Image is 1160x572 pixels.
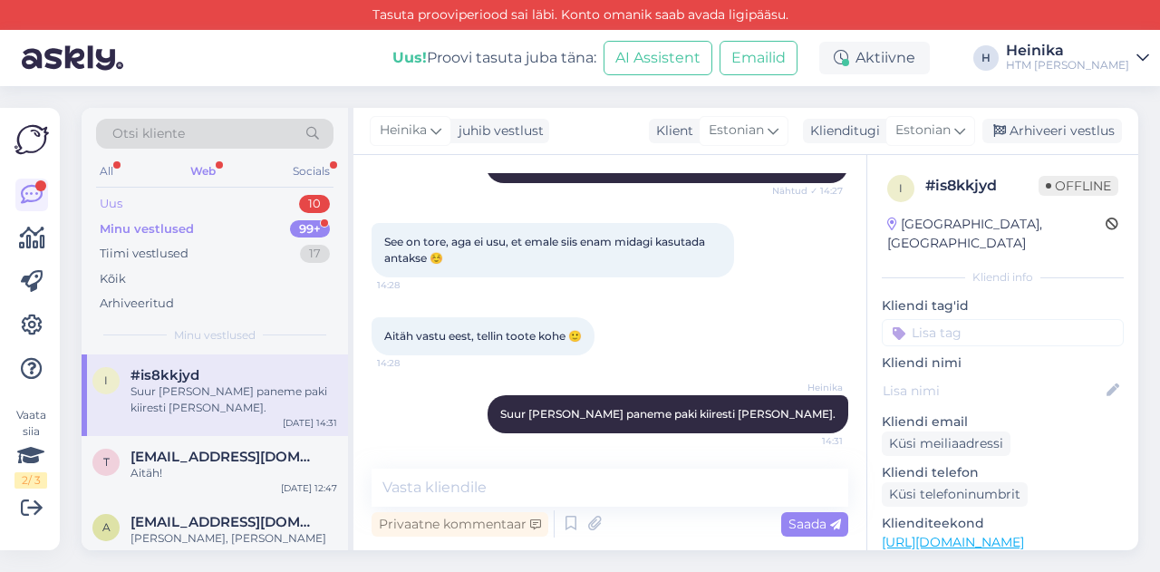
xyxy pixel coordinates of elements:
div: Kõik [100,270,126,288]
div: # is8kkjyd [925,175,1039,197]
span: tanjaelken@gmail.com [130,449,319,465]
input: Lisa nimi [883,381,1103,401]
span: Heinika [380,121,427,141]
div: Küsi meiliaadressi [882,431,1010,456]
div: Uus [100,195,122,213]
span: Estonian [895,121,951,141]
div: 17 [300,245,330,263]
div: Minu vestlused [100,220,194,238]
span: annika.oisnurm@gmail.com [130,514,319,530]
span: 14:31 [775,434,843,448]
div: Küsi telefoninumbrit [882,482,1028,507]
div: Arhiveeri vestlus [982,119,1122,143]
div: Web [187,160,219,183]
span: Minu vestlused [174,327,256,344]
b: Uus! [392,49,427,66]
div: All [96,160,117,183]
span: i [104,373,108,387]
span: i [899,181,903,195]
div: Heinika [1006,44,1129,58]
div: 99+ [290,220,330,238]
button: AI Assistent [604,41,712,75]
p: Klienditeekond [882,514,1124,533]
span: t [103,455,110,469]
div: Kliendi info [882,269,1124,286]
span: #is8kkjyd [130,367,199,383]
div: juhib vestlust [451,121,544,141]
div: Aitäh! [130,465,337,481]
div: H [973,45,999,71]
div: Suur [PERSON_NAME] paneme paki kiiresti [PERSON_NAME]. [130,383,337,416]
p: Kliendi telefon [882,463,1124,482]
span: Nähtud ✓ 14:27 [772,184,843,198]
span: Heinika [775,381,843,394]
span: a [102,520,111,534]
div: Tiimi vestlused [100,245,188,263]
input: Lisa tag [882,319,1124,346]
div: Klienditugi [803,121,880,141]
div: Proovi tasuta juba täna: [392,47,596,69]
div: Socials [289,160,333,183]
span: Estonian [709,121,764,141]
div: Aktiivne [819,42,930,74]
span: Otsi kliente [112,124,185,143]
span: Saada [788,516,841,532]
a: [URL][DOMAIN_NAME] [882,534,1024,550]
span: See on tore, aga ei usu, et emale siis enam midagi kasutada antakse ☺️ [384,235,708,265]
div: Privaatne kommentaar [372,512,548,537]
img: Askly Logo [14,122,49,157]
span: Aitäh vastu eest, tellin toote kohe 🙂 [384,329,582,343]
div: [DATE] 12:47 [281,481,337,495]
span: 14:28 [377,278,445,292]
div: [DATE] 14:31 [283,416,337,430]
div: Arhiveeritud [100,295,174,313]
p: Kliendi nimi [882,354,1124,373]
a: HeinikaHTM [PERSON_NAME] [1006,44,1149,73]
div: 2 / 3 [14,472,47,489]
p: Kliendi email [882,412,1124,431]
div: 10 [299,195,330,213]
span: 14:28 [377,356,445,370]
button: Emailid [720,41,797,75]
div: HTM [PERSON_NAME] [1006,58,1129,73]
span: Offline [1039,176,1118,196]
div: Klient [649,121,693,141]
div: [GEOGRAPHIC_DATA], [GEOGRAPHIC_DATA] [887,215,1106,253]
div: [PERSON_NAME], [PERSON_NAME] [PERSON_NAME] kirjutamast. Jaa, on sobilikud, ainukesed tooted, mida... [130,530,337,563]
div: Vaata siia [14,407,47,489]
span: Suur [PERSON_NAME] paneme paki kiiresti [PERSON_NAME]. [500,407,836,421]
p: Kliendi tag'id [882,296,1124,315]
